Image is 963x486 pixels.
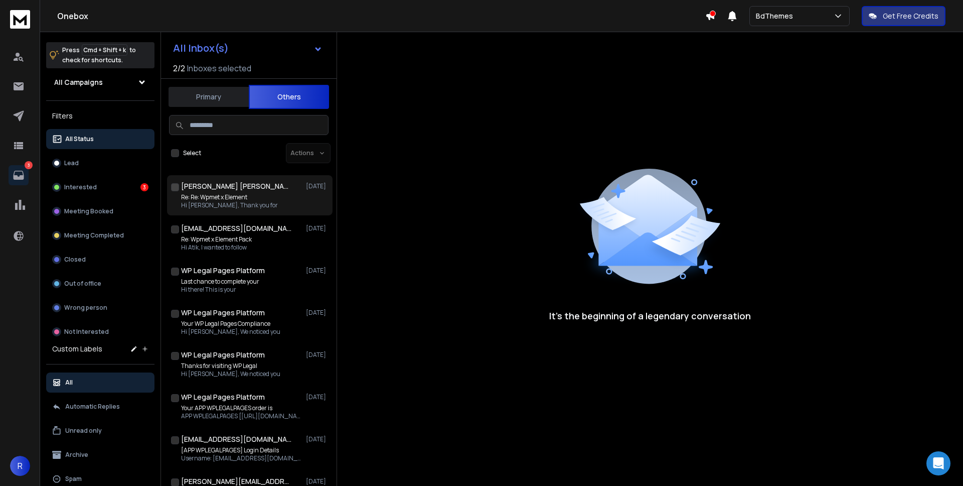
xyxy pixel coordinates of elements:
p: Meeting Booked [64,207,113,215]
label: Select [183,149,201,157]
p: [DATE] [306,477,329,485]
button: R [10,456,30,476]
h1: All Campaigns [54,77,103,87]
button: Out of office [46,274,154,294]
p: All [65,379,73,387]
h1: WP Legal Pages Platform [181,350,265,360]
p: Spam [65,475,82,483]
p: Out of office [64,280,101,288]
button: Closed [46,250,154,270]
p: Hi [PERSON_NAME], We noticed you [181,328,280,336]
a: 3 [9,165,29,185]
p: Hi [PERSON_NAME], We noticed you [181,370,280,378]
span: 2 / 2 [173,62,185,74]
p: APP WPLEGALPAGES [[URL][DOMAIN_NAME]] Hi [PERSON_NAME], We have finished [181,412,301,420]
p: [DATE] [306,435,329,443]
button: Unread only [46,421,154,441]
p: Re: Wpmet x Element Pack [181,235,252,244]
button: All Inbox(s) [165,38,331,58]
h1: Onebox [57,10,705,22]
button: Archive [46,445,154,465]
p: [DATE] [306,267,329,275]
p: Meeting Completed [64,231,124,239]
p: Unread only [65,427,102,435]
p: 3 [25,161,33,169]
p: Automatic Replies [65,403,120,411]
button: All [46,373,154,393]
p: [DATE] [306,309,329,317]
button: All Status [46,129,154,149]
h3: Inboxes selected [187,62,251,74]
h1: WP Legal Pages Platform [181,308,265,318]
button: Not Interested [46,322,154,342]
button: Meeting Completed [46,225,154,246]
p: Wrong person [64,304,107,312]
h1: [PERSON_NAME] [PERSON_NAME] [181,181,291,191]
img: logo [10,10,30,29]
p: Your APP WPLEGALPAGES order is [181,404,301,412]
p: Last chance to complete your [181,278,259,286]
p: [DATE] [306,224,329,232]
p: Hi there! This is your [181,286,259,294]
p: Press to check for shortcuts. [62,45,136,65]
p: Hi Atik, I wanted to follow [181,244,252,252]
div: 3 [140,183,148,191]
button: Automatic Replies [46,397,154,417]
button: Meeting Booked [46,201,154,221]
h1: [EMAIL_ADDRESS][DOMAIN_NAME] [181,223,291,233]
p: Not Interested [64,328,109,336]
p: [DATE] [306,182,329,190]
p: Archive [65,451,88,459]
p: BdThemes [756,11,797,21]
p: [DATE] [306,393,329,401]
h1: All Inbox(s) [173,43,229,53]
button: Lead [46,153,154,173]
h1: [EMAIL_ADDRESS][DOMAIN_NAME] [181,434,291,444]
p: Closed [64,256,86,264]
h1: WP Legal Pages Platform [181,266,265,276]
h1: WP Legal Pages Platform [181,392,265,402]
p: [DATE] [306,351,329,359]
p: Username: [EMAIL_ADDRESS][DOMAIN_NAME] To set your [181,454,301,462]
button: Primary [169,86,249,108]
p: [APP WPLEGALPAGES] Login Details [181,446,301,454]
h3: Custom Labels [52,344,102,354]
p: Your WP Legal Pages Compliance [181,320,280,328]
button: Interested3 [46,177,154,197]
p: Thanks for visiting WP Legal [181,362,280,370]
button: Get Free Credits [862,6,945,26]
p: Get Free Credits [883,11,938,21]
button: All Campaigns [46,72,154,92]
p: Re: Re: Wpmet x Element [181,193,278,201]
p: Hi [PERSON_NAME], Thank you for [181,201,278,209]
p: Interested [64,183,97,191]
div: Open Intercom Messenger [926,451,950,475]
p: It’s the beginning of a legendary conversation [549,309,751,323]
h3: Filters [46,109,154,123]
p: All Status [65,135,94,143]
p: Lead [64,159,79,167]
button: Others [249,85,329,109]
button: Wrong person [46,298,154,318]
span: Cmd + Shift + k [82,44,127,56]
